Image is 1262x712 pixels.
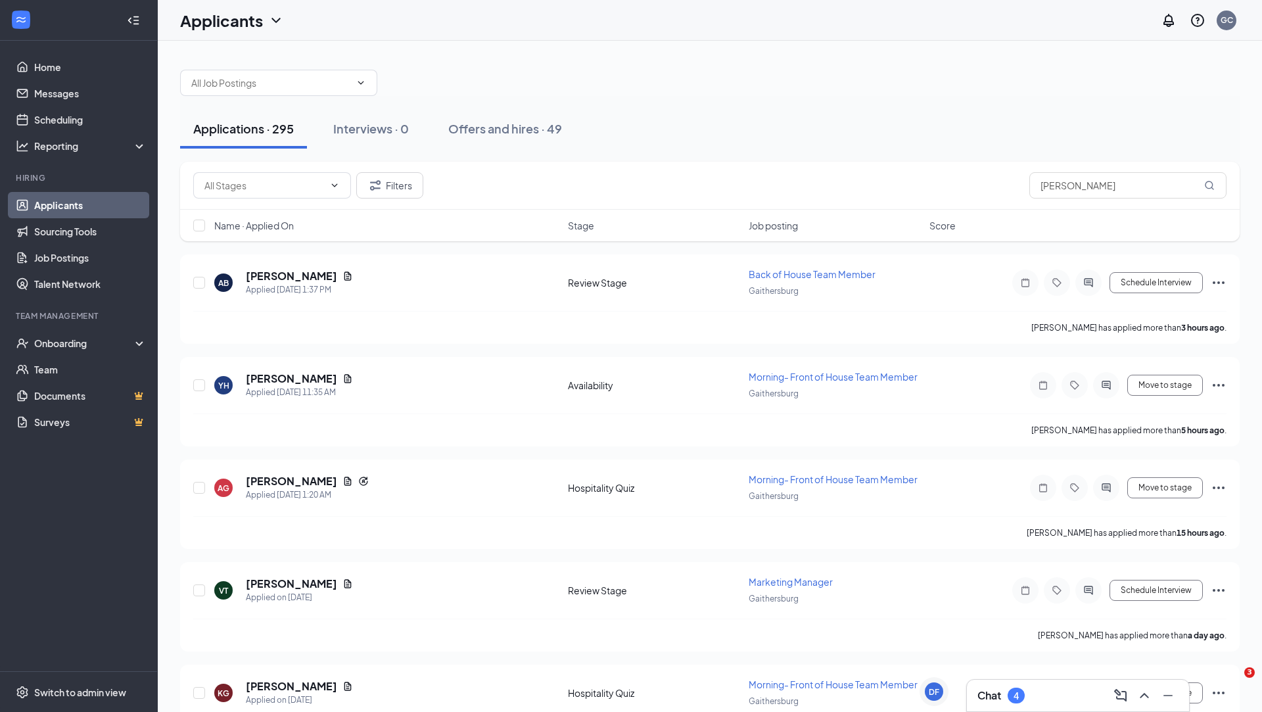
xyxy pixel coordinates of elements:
[16,686,29,699] svg: Settings
[1181,323,1225,333] b: 3 hours ago
[1211,480,1227,496] svg: Ellipses
[1211,685,1227,701] svg: Ellipses
[246,371,337,386] h5: [PERSON_NAME]
[34,686,126,699] div: Switch to admin view
[1014,690,1019,701] div: 4
[34,383,147,409] a: DocumentsCrown
[929,219,956,232] span: Score
[356,78,366,88] svg: ChevronDown
[246,283,353,297] div: Applied [DATE] 1:37 PM
[1157,685,1179,706] button: Minimize
[246,591,353,604] div: Applied on [DATE]
[1188,630,1225,640] b: a day ago
[34,245,147,271] a: Job Postings
[1136,688,1152,703] svg: ChevronUp
[1221,14,1233,26] div: GC
[1217,667,1249,699] iframe: Intercom live chat
[16,172,144,183] div: Hiring
[16,337,29,350] svg: UserCheck
[204,178,324,193] input: All Stages
[34,54,147,80] a: Home
[749,491,799,501] span: Gaithersburg
[1081,277,1096,288] svg: ActiveChat
[568,219,594,232] span: Stage
[246,269,337,283] h5: [PERSON_NAME]
[218,380,229,391] div: YH
[1017,585,1033,596] svg: Note
[193,120,294,137] div: Applications · 295
[1067,483,1083,493] svg: Tag
[34,409,147,435] a: SurveysCrown
[1127,375,1203,396] button: Move to stage
[1049,277,1065,288] svg: Tag
[749,696,799,706] span: Gaithersburg
[34,192,147,218] a: Applicants
[34,107,147,133] a: Scheduling
[1244,667,1255,678] span: 3
[1110,685,1131,706] button: ComposeMessage
[1031,322,1227,333] p: [PERSON_NAME] has applied more than .
[1098,380,1114,391] svg: ActiveChat
[127,14,140,27] svg: Collapse
[1027,527,1227,538] p: [PERSON_NAME] has applied more than .
[1017,277,1033,288] svg: Note
[1211,582,1227,598] svg: Ellipses
[214,219,294,232] span: Name · Applied On
[749,678,918,690] span: Morning- Front of House Team Member
[16,310,144,321] div: Team Management
[749,371,918,383] span: Morning- Front of House Team Member
[1110,580,1203,601] button: Schedule Interview
[1098,483,1114,493] svg: ActiveChat
[218,483,229,494] div: AG
[1181,425,1225,435] b: 5 hours ago
[977,688,1001,703] h3: Chat
[749,268,876,280] span: Back of House Team Member
[749,389,799,398] span: Gaithersburg
[1127,477,1203,498] button: Move to stage
[329,180,340,191] svg: ChevronDown
[358,476,369,487] svg: Reapply
[34,271,147,297] a: Talent Network
[568,379,741,392] div: Availability
[246,577,337,591] h5: [PERSON_NAME]
[1211,377,1227,393] svg: Ellipses
[342,271,353,281] svg: Document
[342,476,353,487] svg: Document
[356,172,423,199] button: Filter Filters
[333,120,409,137] div: Interviews · 0
[1081,585,1096,596] svg: ActiveChat
[1049,585,1065,596] svg: Tag
[218,688,229,699] div: KG
[34,139,147,153] div: Reporting
[1031,425,1227,436] p: [PERSON_NAME] has applied more than .
[749,219,798,232] span: Job posting
[1029,172,1227,199] input: Search in applications
[268,12,284,28] svg: ChevronDown
[246,474,337,488] h5: [PERSON_NAME]
[180,9,263,32] h1: Applicants
[568,481,741,494] div: Hospitality Quiz
[34,80,147,107] a: Messages
[749,286,799,296] span: Gaithersburg
[568,584,741,597] div: Review Stage
[929,686,939,698] div: DF
[749,576,833,588] span: Marketing Manager
[34,356,147,383] a: Team
[246,694,353,707] div: Applied on [DATE]
[191,76,350,90] input: All Job Postings
[1190,12,1205,28] svg: QuestionInfo
[1035,483,1051,493] svg: Note
[568,686,741,700] div: Hospitality Quiz
[218,277,229,289] div: AB
[1035,380,1051,391] svg: Note
[246,386,353,399] div: Applied [DATE] 11:35 AM
[342,579,353,589] svg: Document
[1038,630,1227,641] p: [PERSON_NAME] has applied more than .
[1113,688,1129,703] svg: ComposeMessage
[1067,380,1083,391] svg: Tag
[1134,685,1155,706] button: ChevronUp
[16,139,29,153] svg: Analysis
[246,679,337,694] h5: [PERSON_NAME]
[342,373,353,384] svg: Document
[1204,180,1215,191] svg: MagnifyingGlass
